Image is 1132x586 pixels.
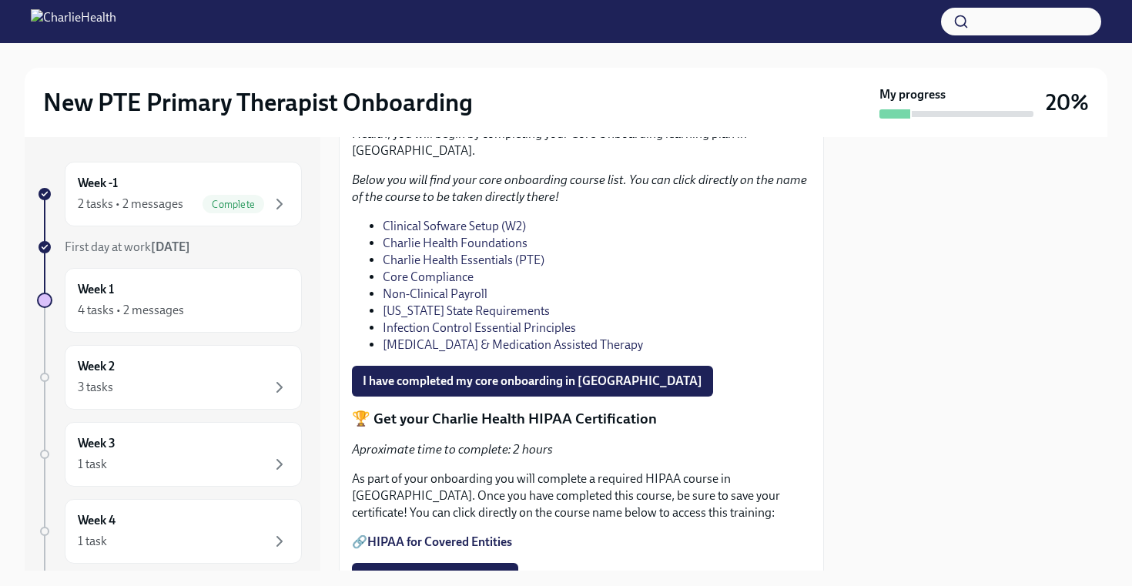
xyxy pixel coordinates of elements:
a: First day at work[DATE] [37,239,302,256]
a: Week 23 tasks [37,345,302,410]
h6: Week 3 [78,435,116,452]
span: HIPPA Certification .pdf [363,571,507,586]
div: 1 task [78,456,107,473]
h6: Week 4 [78,512,116,529]
span: Complete [203,199,264,210]
h6: Week 1 [78,281,114,298]
a: Core Compliance [383,270,474,284]
a: Week 14 tasks • 2 messages [37,268,302,333]
p: 🏆 Get your Charlie Health HIPAA Certification [352,409,811,429]
div: 1 task [78,533,107,550]
a: HIPAA for Covered Entities [367,534,512,549]
h2: New PTE Primary Therapist Onboarding [43,87,473,118]
img: CharlieHealth [31,9,116,34]
strong: [DATE] [151,239,190,254]
a: Non-Clinical Payroll [383,286,487,301]
a: [US_STATE] State Requirements [383,303,550,318]
a: Charlie Health Essentials (PTE) [383,253,544,267]
h6: Week 2 [78,358,115,375]
a: Week 41 task [37,499,302,564]
button: I have completed my core onboarding in [GEOGRAPHIC_DATA] [352,366,713,397]
span: I have completed my core onboarding in [GEOGRAPHIC_DATA] [363,373,702,389]
span: First day at work [65,239,190,254]
p: As part of your onboarding you will complete a required HIPAA course in [GEOGRAPHIC_DATA]. Once y... [352,470,811,521]
a: Charlie Health Foundations [383,236,527,250]
a: Clinical Sofware Setup (W2) [383,219,526,233]
div: 2 tasks • 2 messages [78,196,183,213]
a: Week -12 tasks • 2 messagesComplete [37,162,302,226]
div: 3 tasks [78,379,113,396]
a: Infection Control Essential Principles [383,320,576,335]
a: Week 31 task [37,422,302,487]
h6: Week -1 [78,175,118,192]
em: Aproximate time to complete: 2 hours [352,442,553,457]
a: [MEDICAL_DATA] & Medication Assisted Therapy [383,337,643,352]
em: Below you will find your core onboarding course list. You can click directly on the name of the c... [352,172,807,204]
p: 🔗 [352,534,811,551]
div: 4 tasks • 2 messages [78,302,184,319]
strong: My progress [879,86,946,103]
h3: 20% [1046,89,1089,116]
